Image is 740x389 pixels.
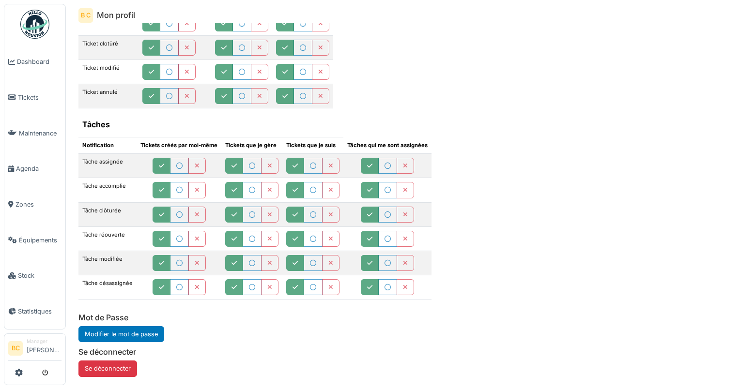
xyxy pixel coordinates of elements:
[78,154,137,178] td: Tâche assignée
[78,84,126,108] td: Ticket annulé
[4,80,65,116] a: Tickets
[4,258,65,294] a: Stock
[78,60,126,84] td: Ticket modifié
[16,164,62,173] span: Agenda
[343,137,432,154] th: Tâches qui me sont assignées
[78,178,137,202] td: Tâche accomplie
[78,137,137,154] th: Notification
[78,326,164,342] a: Modifier le mot de passe
[19,236,62,245] span: Équipements
[4,115,65,151] a: Maintenance
[221,137,282,154] th: Tickets que je gère
[18,307,62,316] span: Statistiques
[137,137,221,154] th: Tickets créés par moi-même
[18,271,62,280] span: Stock
[27,338,62,359] li: [PERSON_NAME]
[78,11,126,35] td: Ticket en cours
[27,338,62,345] div: Manager
[78,360,137,376] button: Se déconnecter
[78,251,137,275] td: Tâche modifiée
[97,11,135,20] h6: Mon profil
[4,187,65,223] a: Zones
[4,294,65,329] a: Statistiques
[78,35,126,60] td: Ticket clotûré
[4,151,65,187] a: Agenda
[15,200,62,209] span: Zones
[8,341,23,356] li: BC
[78,313,241,322] h6: Mot de Passe
[82,120,339,129] h6: Tâches
[19,129,62,138] span: Maintenance
[78,202,137,226] td: Tâche clôturée
[78,347,241,357] h6: Se déconnecter
[17,57,62,66] span: Dashboard
[282,137,343,154] th: Tickets que je suis
[20,10,49,39] img: Badge_color-CXgf-gQk.svg
[78,8,93,23] div: B C
[4,44,65,80] a: Dashboard
[4,222,65,258] a: Équipements
[18,93,62,102] span: Tickets
[78,275,137,299] td: Tâche désassignée
[78,226,137,251] td: Tâche réouverte
[8,338,62,361] a: BC Manager[PERSON_NAME]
